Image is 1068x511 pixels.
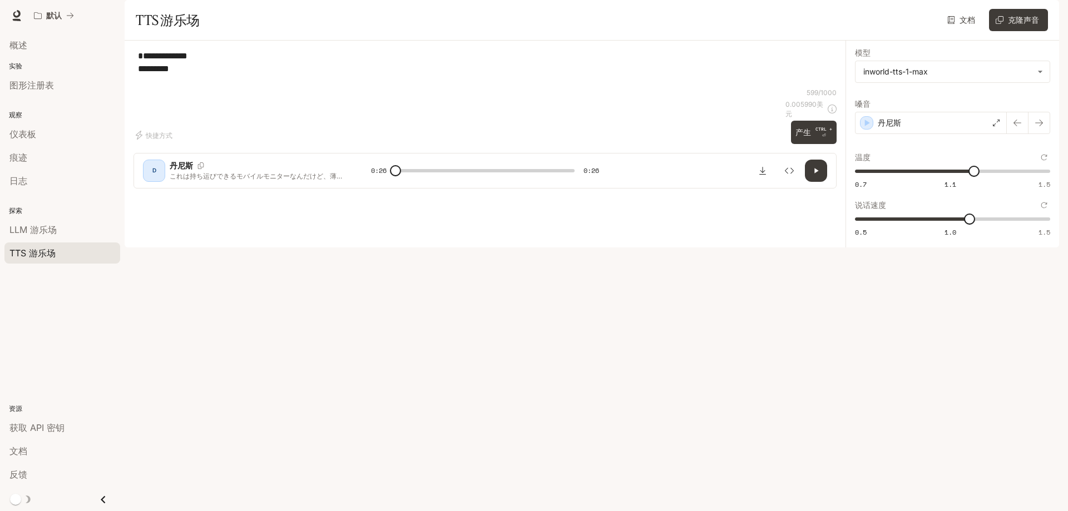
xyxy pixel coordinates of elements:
[855,152,871,162] font: 温度
[855,200,886,210] font: 说话速度
[855,227,867,237] font: 0.5
[170,161,193,170] font: 丹尼斯
[795,127,811,137] font: 产生
[29,4,79,27] button: 所有工作区
[945,227,956,237] font: 1.0
[136,12,200,28] font: TTS 游乐场
[989,9,1048,31] button: 克隆声音
[152,167,156,173] font: D
[855,48,871,57] font: 模型
[1008,15,1039,24] font: 克隆声音
[751,160,774,182] button: 下载音频
[193,162,209,169] button: 复制语音ID
[46,11,62,20] font: 默认
[1039,180,1050,189] font: 1.5
[960,15,975,24] font: 文档
[1038,199,1050,211] button: 重置为默认值
[1038,151,1050,163] button: 重置为默认值
[791,121,837,143] button: 产生CTRL +⏎
[785,100,817,108] font: 0.005990
[170,172,344,256] font: これは持ち运びできるモバイルモニターなんだけど、薄くてsuタイirisshuなだけじゃなく、背面に隠しメタルスタンドが付いていて、たった1本のケーブルでノートパソコンをミラーringu。縦横画面...
[815,126,832,132] font: CTRL +
[863,67,928,76] font: inworld-tts-1-max
[778,160,800,182] button: 检查
[133,126,177,144] button: 快捷方式
[856,61,1050,82] div: inworld-tts-1-max
[584,166,599,175] font: 0:26
[822,133,826,138] font: ⏎
[945,9,980,31] a: 文档
[785,100,823,118] font: 美元
[146,131,172,140] font: 快捷方式
[807,88,837,97] font: 599/1000
[855,99,871,108] font: 嗓音
[945,180,956,189] font: 1.1
[878,118,901,127] font: 丹尼斯
[371,166,387,175] font: 0:26
[855,180,867,189] font: 0.7
[1039,227,1050,237] font: 1.5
